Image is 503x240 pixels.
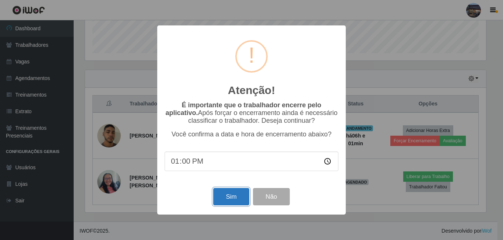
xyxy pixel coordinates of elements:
h2: Atenção! [228,84,275,97]
b: É importante que o trabalhador encerre pelo aplicativo. [165,101,321,116]
button: Não [253,188,289,205]
p: Você confirma a data e hora de encerramento abaixo? [165,131,338,138]
button: Sim [213,188,249,205]
p: Após forçar o encerramento ainda é necessário classificar o trabalhador. Deseja continuar? [165,101,338,125]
